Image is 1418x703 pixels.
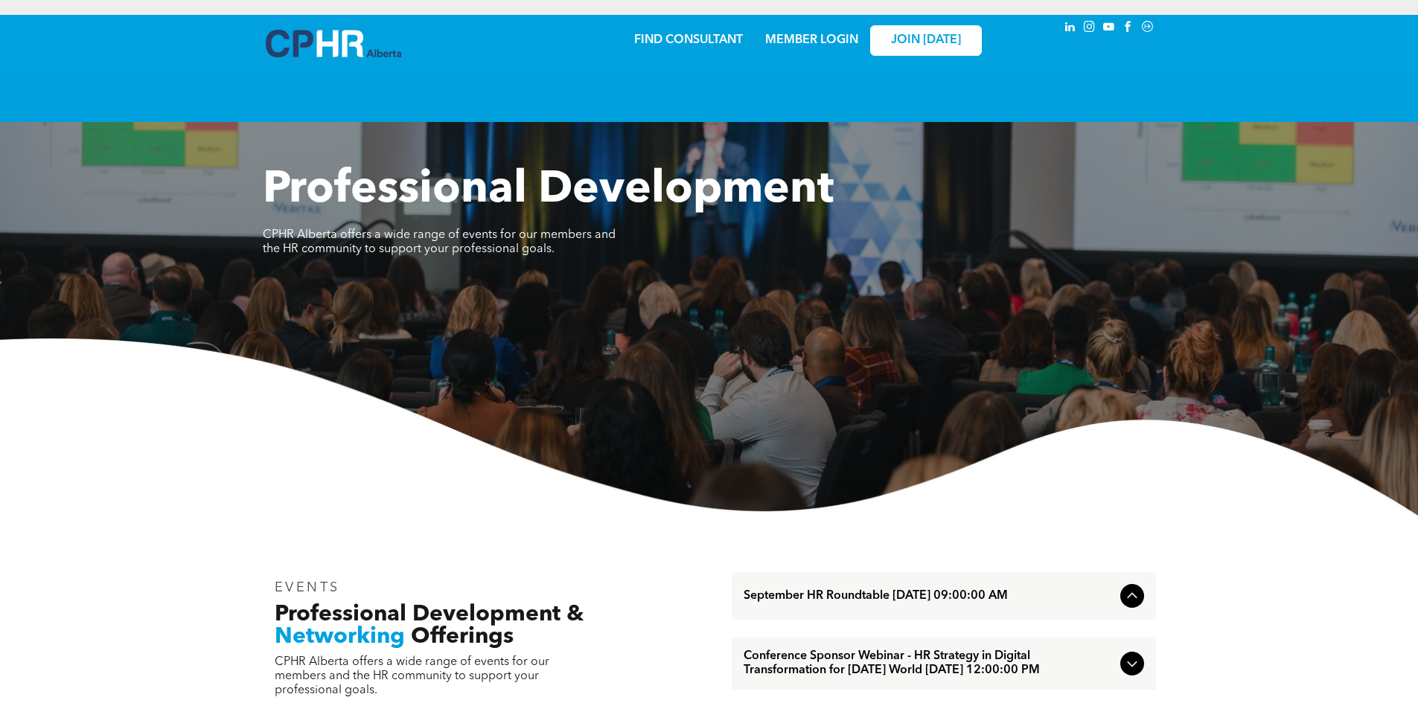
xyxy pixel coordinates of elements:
[891,33,961,48] span: JOIN [DATE]
[634,34,743,46] a: FIND CONSULTANT
[275,626,405,648] span: Networking
[263,229,616,255] span: CPHR Alberta offers a wide range of events for our members and the HR community to support your p...
[1062,19,1079,39] a: linkedin
[1120,19,1137,39] a: facebook
[1082,19,1098,39] a: instagram
[744,589,1114,603] span: September HR Roundtable [DATE] 09:00:00 AM
[411,626,514,648] span: Offerings
[1101,19,1117,39] a: youtube
[266,30,401,57] img: A blue and white logo for cp alberta
[275,581,341,594] span: EVENTS
[263,168,834,213] span: Professional Development
[765,34,858,46] a: MEMBER LOGIN
[870,25,982,56] a: JOIN [DATE]
[744,649,1114,678] span: Conference Sponsor Webinar - HR Strategy in Digital Transformation for [DATE] World [DATE] 12:00:...
[275,603,584,626] span: Professional Development &
[275,656,549,696] span: CPHR Alberta offers a wide range of events for our members and the HR community to support your p...
[1140,19,1156,39] a: Social network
